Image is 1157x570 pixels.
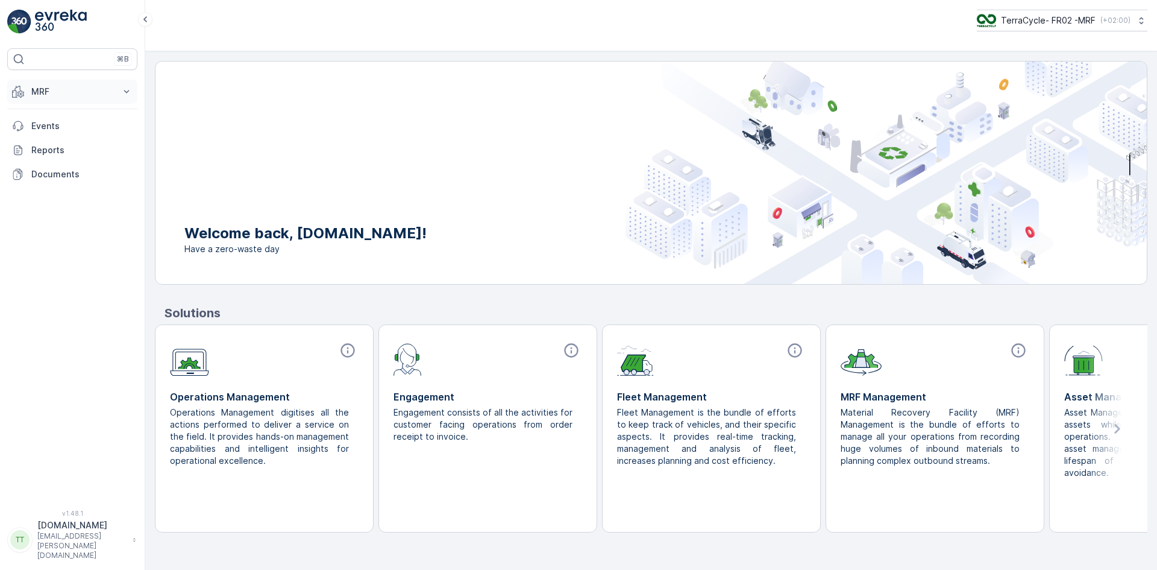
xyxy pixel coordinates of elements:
[170,342,209,376] img: module-icon
[184,224,427,243] p: Welcome back, [DOMAIN_NAME]!
[31,168,133,180] p: Documents
[170,407,349,467] p: Operations Management digitises all the actions performed to deliver a service on the field. It p...
[394,342,422,376] img: module-icon
[394,390,582,404] p: Engagement
[10,530,30,549] div: TT
[7,138,137,162] a: Reports
[7,114,137,138] a: Events
[184,243,427,255] span: Have a zero-waste day
[165,304,1147,322] p: Solutions
[977,14,996,27] img: terracycle.png
[617,342,654,376] img: module-icon
[35,10,87,34] img: logo_light-DOdMpM7g.png
[617,407,796,467] p: Fleet Management is the bundle of efforts to keep track of vehicles, and their specific aspects. ...
[977,10,1147,31] button: TerraCycle- FR02 -MRF(+02:00)
[31,86,113,98] p: MRF
[31,144,133,156] p: Reports
[626,62,1147,284] img: city illustration
[617,390,806,404] p: Fleet Management
[7,510,137,517] span: v 1.48.1
[7,519,137,560] button: TT[DOMAIN_NAME][EMAIL_ADDRESS][PERSON_NAME][DOMAIN_NAME]
[7,162,137,186] a: Documents
[841,407,1020,467] p: Material Recovery Facility (MRF) Management is the bundle of efforts to manage all your operation...
[394,407,572,443] p: Engagement consists of all the activities for customer facing operations from order receipt to in...
[31,120,133,132] p: Events
[37,531,127,560] p: [EMAIL_ADDRESS][PERSON_NAME][DOMAIN_NAME]
[170,390,359,404] p: Operations Management
[1064,342,1103,376] img: module-icon
[1001,14,1096,27] p: TerraCycle- FR02 -MRF
[37,519,127,531] p: [DOMAIN_NAME]
[841,390,1029,404] p: MRF Management
[7,80,137,104] button: MRF
[841,342,882,376] img: module-icon
[117,54,129,64] p: ⌘B
[1100,16,1130,25] p: ( +02:00 )
[7,10,31,34] img: logo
